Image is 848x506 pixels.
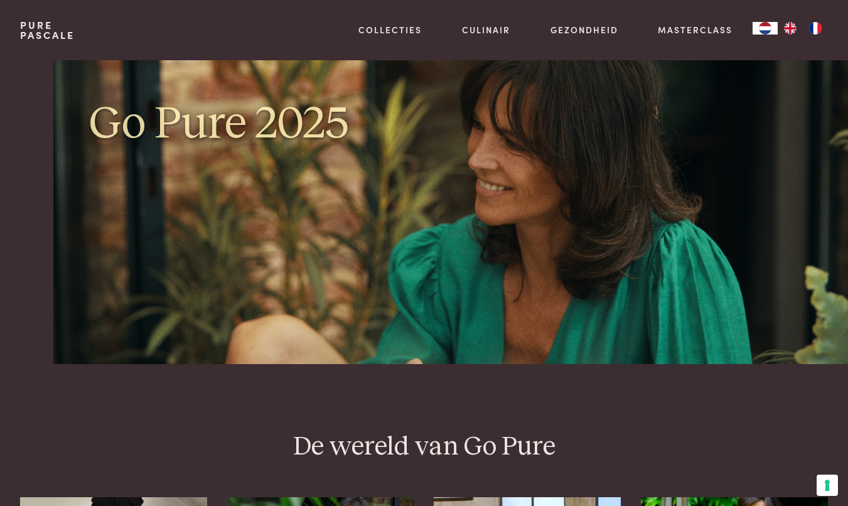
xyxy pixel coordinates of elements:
button: Uw voorkeuren voor toestemming voor trackingtechnologieën [817,475,838,496]
ul: Language list [778,22,828,35]
a: FR [803,22,828,35]
a: PurePascale [20,20,75,40]
aside: Language selected: Nederlands [753,22,828,35]
a: Culinair [462,23,510,36]
a: EN [778,22,803,35]
a: Collecties [358,23,422,36]
h1: Go Pure 2025 [89,96,414,153]
h2: De wereld van Go Pure [20,431,828,464]
a: Gezondheid [550,23,618,36]
div: Language [753,22,778,35]
a: NL [753,22,778,35]
a: Masterclass [658,23,733,36]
